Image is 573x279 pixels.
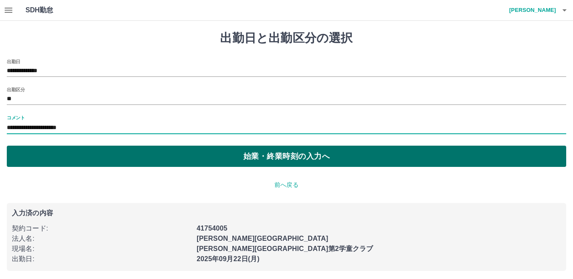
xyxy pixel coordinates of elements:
[12,210,561,217] p: 入力済の内容
[12,234,192,244] p: 法人名 :
[197,255,260,262] b: 2025年09月22日(月)
[197,235,328,242] b: [PERSON_NAME][GEOGRAPHIC_DATA]
[197,245,373,252] b: [PERSON_NAME][GEOGRAPHIC_DATA]第2学童クラブ
[7,114,25,121] label: コメント
[7,31,566,45] h1: 出勤日と出勤区分の選択
[197,225,227,232] b: 41754005
[12,244,192,254] p: 現場名 :
[7,180,566,189] p: 前へ戻る
[7,86,25,93] label: 出勤区分
[7,58,20,65] label: 出勤日
[12,254,192,264] p: 出勤日 :
[12,223,192,234] p: 契約コード :
[7,146,566,167] button: 始業・終業時刻の入力へ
